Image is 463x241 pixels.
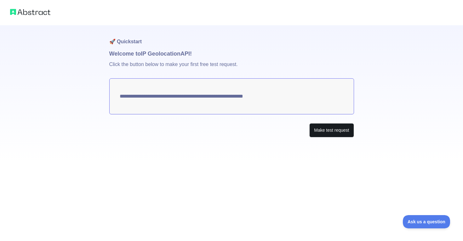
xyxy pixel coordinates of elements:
p: Click the button below to make your first free test request. [109,58,354,78]
iframe: Toggle Customer Support [403,215,450,228]
h1: 🚀 Quickstart [109,25,354,49]
button: Make test request [309,123,354,137]
img: Abstract logo [10,8,50,16]
h1: Welcome to IP Geolocation API! [109,49,354,58]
